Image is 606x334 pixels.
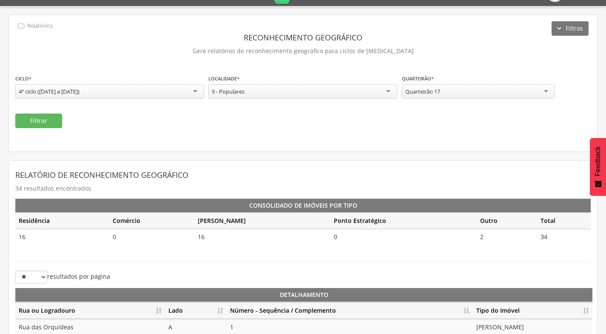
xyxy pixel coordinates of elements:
td: 2 [477,229,537,245]
button: Filtros [552,21,589,36]
div: 4º ciclo ([DATE] a [DATE]) [19,88,80,95]
th: Residência [15,213,109,229]
td: 0 [330,229,477,245]
th: Rua ou Logradouro: Ordenar colunas de forma ascendente [15,303,165,319]
header: Relatório de Reconhecimento Geográfico [15,167,591,183]
th: [PERSON_NAME] [194,213,330,229]
i:  [17,21,26,31]
th: Comércio [109,213,195,229]
label: resultados por página [15,271,110,283]
td: 0 [109,229,195,245]
label: Ciclo [15,75,31,82]
th: Ponto Estratégico [330,213,477,229]
th: Total [537,213,591,229]
th: Outro [477,213,537,229]
label: Quarteirão [402,75,434,82]
th: Lado: Ordenar colunas de forma ascendente [165,303,227,319]
th: Consolidado de Imóveis por Tipo [15,199,591,213]
th: Detalhamento [15,288,592,303]
td: 34 [537,229,591,245]
p: 34 resultados encontrados [15,183,591,194]
button: Filtrar [15,114,62,128]
div: 9 - Populares [212,88,245,95]
p: Gere relatórios de reconhecimento geográfico para ciclos de [MEDICAL_DATA] [15,45,591,57]
span: Feedback [594,146,602,176]
th: Número - Sequência / Complemento: Ordenar colunas de forma descendente [227,303,473,319]
header: Reconhecimento Geográfico [15,30,591,45]
div: Quarteirão 17 [405,88,440,95]
td: 16 [15,229,109,245]
select: resultados por página [15,271,47,283]
td: 16 [194,229,330,245]
p: Relatórios [27,23,53,29]
button: Feedback - Mostrar pesquisa [590,138,606,196]
label: Localidade [208,75,239,82]
th: Tipo do Imóvel: Ordenar colunas de forma ascendente [473,303,592,319]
